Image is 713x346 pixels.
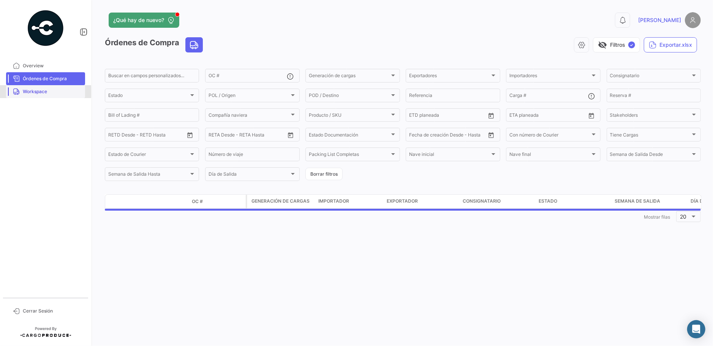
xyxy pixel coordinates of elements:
[409,74,490,79] span: Exportadores
[23,308,82,314] span: Cerrar Sesión
[6,59,85,72] a: Overview
[485,129,497,141] button: Open calendar
[509,114,523,119] input: Desde
[186,38,202,52] button: Land
[23,75,82,82] span: Órdenes de Compra
[184,129,196,141] button: Open calendar
[127,133,164,138] input: Hasta
[6,72,85,85] a: Órdenes de Compra
[113,16,164,24] span: ¿Qué hay de nuevo?
[105,37,205,52] h3: Órdenes de Compra
[615,198,660,205] span: Semana de Salida
[509,153,590,158] span: Nave final
[644,214,670,220] span: Mostrar filas
[285,129,296,141] button: Open calendar
[384,195,460,208] datatable-header-cell: Exportador
[409,153,490,158] span: Nave inicial
[593,37,640,52] button: visibility_offFiltros✓
[192,198,203,205] span: OC #
[612,195,688,208] datatable-header-cell: Semana de Salida
[209,173,289,178] span: Día de Salida
[228,133,264,138] input: Hasta
[209,133,222,138] input: Desde
[27,9,65,47] img: powered-by.png
[680,213,687,220] span: 20
[409,133,423,138] input: Desde
[108,133,122,138] input: Desde
[305,168,343,180] button: Borrar filtros
[109,13,179,28] button: ¿Qué hay de nuevo?
[120,198,139,205] datatable-header-cell: Modo de Transporte
[460,195,536,208] datatable-header-cell: Consignatario
[463,198,501,205] span: Consignatario
[598,40,607,49] span: visibility_off
[251,198,310,205] span: Generación de cargas
[23,62,82,69] span: Overview
[318,198,349,205] span: Importador
[387,198,418,205] span: Exportador
[315,195,384,208] datatable-header-cell: Importador
[309,133,389,138] span: Estado Documentación
[610,133,691,138] span: Tiene Cargas
[509,133,590,138] span: Con número de Courier
[685,12,701,28] img: placeholder-user.png
[209,94,289,99] span: POL / Origen
[610,114,691,119] span: Stakeholders
[610,74,691,79] span: Consignatario
[528,114,565,119] input: Hasta
[644,37,697,52] button: Exportar.xlsx
[108,153,189,158] span: Estado de Courier
[428,133,465,138] input: Hasta
[139,198,189,205] datatable-header-cell: Estado Doc.
[539,198,557,205] span: Estado
[189,195,246,208] datatable-header-cell: OC #
[23,88,82,95] span: Workspace
[687,320,705,338] div: Abrir Intercom Messenger
[6,85,85,98] a: Workspace
[485,110,497,121] button: Open calendar
[428,114,465,119] input: Hasta
[610,153,691,158] span: Semana de Salida Desde
[108,94,189,99] span: Estado
[586,110,597,121] button: Open calendar
[638,16,681,24] span: [PERSON_NAME]
[536,195,612,208] datatable-header-cell: Estado
[309,74,389,79] span: Generación de cargas
[309,153,389,158] span: Packing List Completas
[628,41,635,48] span: ✓
[209,114,289,119] span: Compañía naviera
[309,114,389,119] span: Producto / SKU
[247,195,315,208] datatable-header-cell: Generación de cargas
[309,94,389,99] span: POD / Destino
[409,114,423,119] input: Desde
[108,173,189,178] span: Semana de Salida Hasta
[509,74,590,79] span: Importadores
